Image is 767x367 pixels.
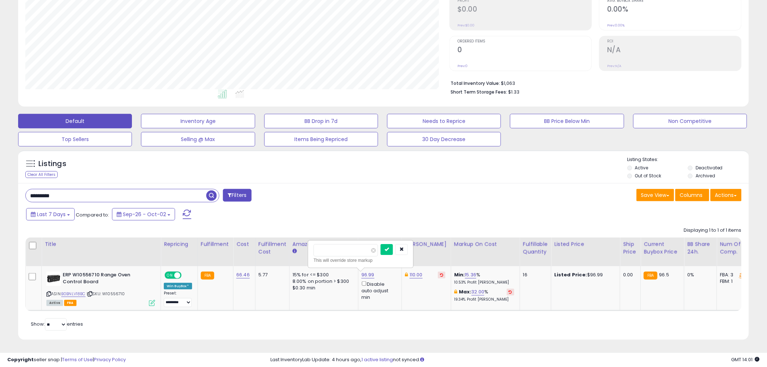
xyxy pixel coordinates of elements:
[508,88,519,95] span: $1.33
[451,80,500,86] b: Total Inventory Value:
[696,165,723,171] label: Deactivated
[31,321,83,327] span: Show: entries
[258,272,284,278] div: 5.77
[87,291,125,297] span: | SKU: W10556710
[644,240,681,256] div: Current Buybox Price
[164,291,192,307] div: Preset:
[459,288,472,295] b: Max:
[510,114,624,128] button: BB Price Below Min
[46,300,63,306] span: All listings currently available for purchase on Amazon
[607,5,741,15] h2: 0.00%
[633,114,747,128] button: Non Competitive
[457,5,592,15] h2: $0.00
[201,240,230,248] div: Fulfillment
[635,165,648,171] label: Active
[26,208,75,220] button: Last 7 Days
[627,156,749,163] p: Listing States:
[141,114,255,128] button: Inventory Age
[720,272,744,278] div: FBA: 3
[457,23,474,28] small: Prev: $0.00
[405,240,448,248] div: [PERSON_NAME]
[635,173,662,179] label: Out of Stock
[37,211,66,218] span: Last 7 Days
[293,272,353,278] div: 15% for <= $300
[164,240,195,248] div: Repricing
[18,114,132,128] button: Default
[258,240,286,256] div: Fulfillment Cost
[45,240,158,248] div: Title
[454,272,514,285] div: %
[684,227,742,234] div: Displaying 1 to 1 of 1 items
[223,189,251,202] button: Filters
[264,114,378,128] button: BB Drop in 7d
[607,64,621,68] small: Prev: N/A
[680,191,703,199] span: Columns
[696,173,715,179] label: Archived
[293,278,353,285] div: 8.00% on portion > $300
[123,211,166,218] span: Sep-26 - Oct-02
[607,46,741,55] h2: N/A
[720,240,746,256] div: Num of Comp.
[61,291,86,297] a: B0BNLV18BC
[465,271,477,279] a: 15.36
[607,23,625,28] small: Prev: 0.00%
[38,159,66,169] h5: Listings
[523,240,548,256] div: Fulfillable Quantity
[18,132,132,147] button: Top Sellers
[457,46,592,55] h2: 0
[7,356,34,363] strong: Copyright
[293,248,297,255] small: Amazon Fees.
[554,240,617,248] div: Listed Price
[264,132,378,147] button: Items Being Repriced
[710,189,742,201] button: Actions
[687,272,711,278] div: 0%
[454,297,514,302] p: 19.34% Profit [PERSON_NAME]
[201,272,214,280] small: FBA
[7,356,126,363] div: seller snap | |
[451,89,507,95] b: Short Term Storage Fees:
[62,356,93,363] a: Terms of Use
[361,271,374,279] a: 96.99
[659,271,669,278] span: 96.5
[387,132,501,147] button: 30 Day Decrease
[387,114,501,128] button: Needs to Reprice
[454,271,465,278] b: Min:
[472,288,485,296] a: 32.00
[675,189,709,201] button: Columns
[454,240,517,248] div: Markup on Cost
[314,257,408,264] div: This will override store markup
[451,238,520,266] th: The percentage added to the cost of goods (COGS) that forms the calculator for Min & Max prices.
[236,271,250,279] a: 66.46
[457,40,592,44] span: Ordered Items
[523,272,546,278] div: 16
[731,356,760,363] span: 2025-10-10 14:01 GMT
[63,272,151,287] b: ERP W10556710 Range Oven Control Board
[554,272,614,278] div: $96.99
[457,64,468,68] small: Prev: 0
[454,280,514,285] p: 10.53% Profit [PERSON_NAME]
[637,189,674,201] button: Save View
[361,280,396,301] div: Disable auto adjust min
[46,272,61,286] img: 31e5LR42pXL._SL40_.jpg
[623,272,635,278] div: 0.00
[164,283,192,289] div: Win BuyBox *
[607,40,741,44] span: ROI
[687,240,714,256] div: BB Share 24h.
[293,285,353,291] div: $0.30 min
[76,211,109,218] span: Compared to:
[165,272,174,279] span: ON
[141,132,255,147] button: Selling @ Max
[293,240,355,248] div: Amazon Fees
[94,356,126,363] a: Privacy Policy
[644,272,657,280] small: FBA
[25,171,58,178] div: Clear All Filters
[451,78,736,87] li: $1,063
[181,272,192,279] span: OFF
[271,356,760,363] div: Last InventoryLab Update: 4 hours ago, not synced.
[454,289,514,302] div: %
[236,240,252,248] div: Cost
[362,356,393,363] a: 1 active listing
[720,278,744,285] div: FBM: 1
[112,208,175,220] button: Sep-26 - Oct-02
[554,271,587,278] b: Listed Price:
